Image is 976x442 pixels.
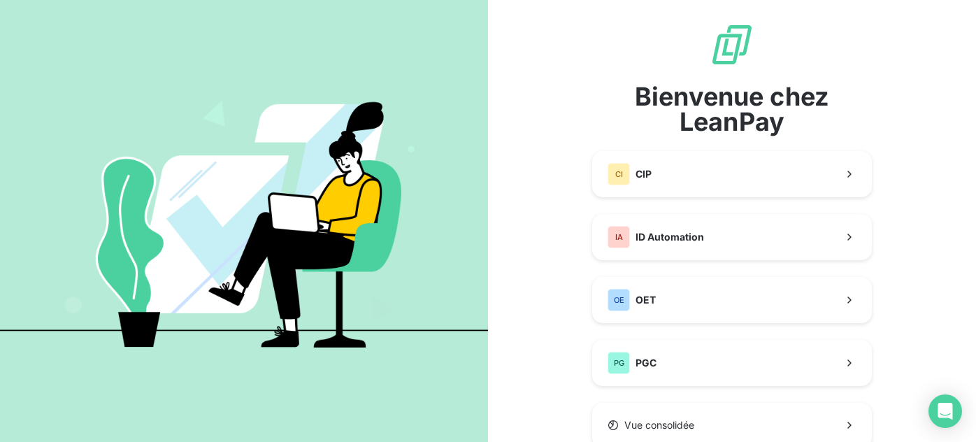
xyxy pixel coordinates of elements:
[636,356,656,370] span: PGC
[608,289,630,311] div: OE
[592,84,872,134] span: Bienvenue chez LeanPay
[592,214,872,260] button: IAID Automation
[636,293,656,307] span: OET
[624,418,694,432] span: Vue consolidée
[928,394,962,428] div: Open Intercom Messenger
[710,22,754,67] img: logo sigle
[636,167,652,181] span: CIP
[608,352,630,374] div: PG
[592,151,872,197] button: CICIP
[608,226,630,248] div: IA
[592,340,872,386] button: PGPGC
[636,230,704,244] span: ID Automation
[592,277,872,323] button: OEOET
[608,163,630,185] div: CI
